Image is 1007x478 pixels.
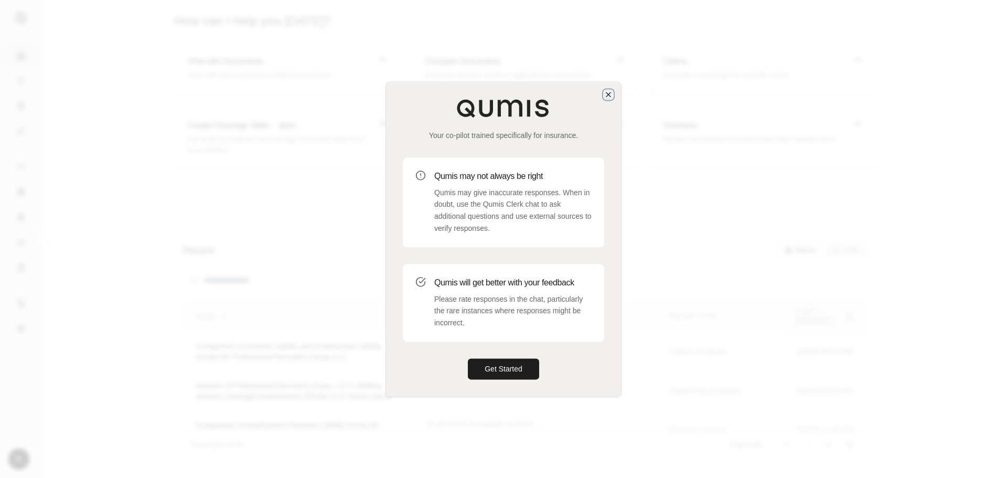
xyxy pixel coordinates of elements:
[403,130,604,141] p: Your co-pilot trained specifically for insurance.
[434,277,592,289] h3: Qumis will get better with your feedback
[434,170,592,183] h3: Qumis may not always be right
[434,187,592,235] p: Qumis may give inaccurate responses. When in doubt, use the Qumis Clerk chat to ask additional qu...
[434,293,592,329] p: Please rate responses in the chat, particularly the rare instances where responses might be incor...
[456,99,551,118] img: Qumis Logo
[468,358,539,379] button: Get Started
